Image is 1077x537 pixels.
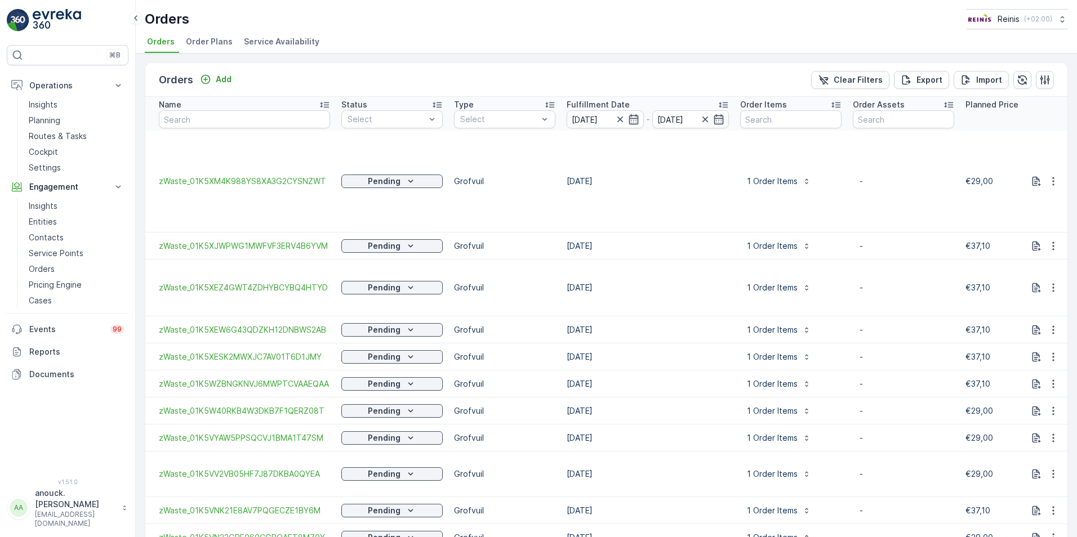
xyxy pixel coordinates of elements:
p: - [860,351,947,363]
p: 1 Order Items [747,468,798,480]
input: Search [159,110,330,128]
span: €29,00 [965,406,993,415]
span: €37,10 [965,283,990,292]
p: Documents [29,369,124,380]
p: 1 Order Items [747,432,798,444]
p: Grofvuil [454,176,555,187]
p: Import [976,74,1002,86]
p: Routes & Tasks [29,131,87,142]
a: zWaste_01K5XEW6G43QDZKH12DNBWS2AB [159,324,330,335]
button: Engagement [7,176,128,198]
a: Planning [24,113,128,128]
span: zWaste_01K5VV2VB05HF7J87DKBA0QYEA [159,468,330,480]
p: Grofvuil [454,351,555,363]
span: €37,10 [965,325,990,334]
span: zWaste_01K5WZBNGKNVJ6MWPTCVAAEQAA [159,378,330,390]
button: 1 Order Items [740,375,818,393]
a: Reports [7,341,128,363]
p: Type [454,99,474,110]
input: dd/mm/yyyy [652,110,729,128]
td: [DATE] [561,232,735,259]
button: 1 Order Items [740,502,818,520]
button: 1 Order Items [740,279,818,297]
p: Pending [368,432,400,444]
p: Pending [368,176,400,187]
div: AA [10,499,28,517]
p: Grofvuil [454,468,555,480]
span: Order Plans [186,36,233,47]
a: Routes & Tasks [24,128,128,144]
p: - [646,113,650,126]
button: Clear Filters [811,71,889,89]
button: Pending [341,281,443,294]
td: [DATE] [561,131,735,232]
p: Add [216,74,232,85]
p: Grofvuil [454,324,555,335]
button: Pending [341,431,443,445]
p: Pending [368,351,400,363]
a: zWaste_01K5W40RKB4W3DKB7F1QERZ08T [159,405,330,417]
p: Insights [29,99,57,110]
p: Operations [29,80,106,91]
p: 1 Order Items [747,282,798,293]
span: €37,10 [965,379,990,388]
a: Cockpit [24,144,128,160]
a: Contacts [24,230,128,245]
button: Add [195,73,236,86]
p: Pending [368,240,400,252]
p: Fulfillment Date [567,99,630,110]
p: Grofvuil [454,240,555,252]
input: Search [853,110,954,128]
input: Search [740,110,842,128]
button: Reinis(+02:00) [967,9,1068,29]
button: Pending [341,350,443,364]
a: Orders [24,261,128,277]
p: Events [29,324,104,335]
span: €37,10 [965,505,990,515]
a: Events99 [7,318,128,341]
p: Orders [29,263,55,275]
p: Cases [29,295,52,306]
button: 1 Order Items [740,172,818,190]
a: Insights [24,198,128,214]
p: - [860,324,947,335]
td: [DATE] [561,397,735,424]
button: Pending [341,467,443,481]
a: zWaste_01K5XJWPWG1MWFVF3ERV4B6YVM [159,240,330,252]
p: Insights [29,200,57,212]
a: Entities [24,214,128,230]
p: Status [341,99,367,110]
a: zWaste_01K5VNK21E8AV7PQGECZE1BY6M [159,505,330,516]
p: Pricing Engine [29,279,82,290]
p: 1 Order Items [747,405,798,417]
p: 1 Order Items [747,240,798,252]
a: zWaste_01K5XESK2MWXJC7AV01T6D1JMY [159,351,330,363]
td: [DATE] [561,343,735,370]
p: Reports [29,346,124,357]
p: 99 [113,325,122,334]
td: [DATE] [561,497,735,524]
p: - [860,378,947,390]
span: €29,00 [965,469,993,478]
span: Orders [147,36,175,47]
td: [DATE] [561,316,735,343]
button: Operations [7,74,128,97]
p: Export [916,74,942,86]
p: 1 Order Items [747,351,798,363]
p: Clear Filters [834,74,883,86]
p: Planning [29,115,60,126]
button: Pending [341,174,443,188]
a: zWaste_01K5XEZ4GWT4ZDHYBCYBQ4HTYD [159,282,330,293]
a: zWaste_01K5XM4K988YS8XA3G2CYSNZWT [159,176,330,187]
img: logo [7,9,29,32]
p: Order Items [740,99,787,110]
button: 1 Order Items [740,237,818,255]
p: ( +02:00 ) [1024,15,1052,24]
td: [DATE] [561,370,735,397]
p: Engagement [29,181,106,193]
button: Export [894,71,949,89]
a: Documents [7,363,128,386]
